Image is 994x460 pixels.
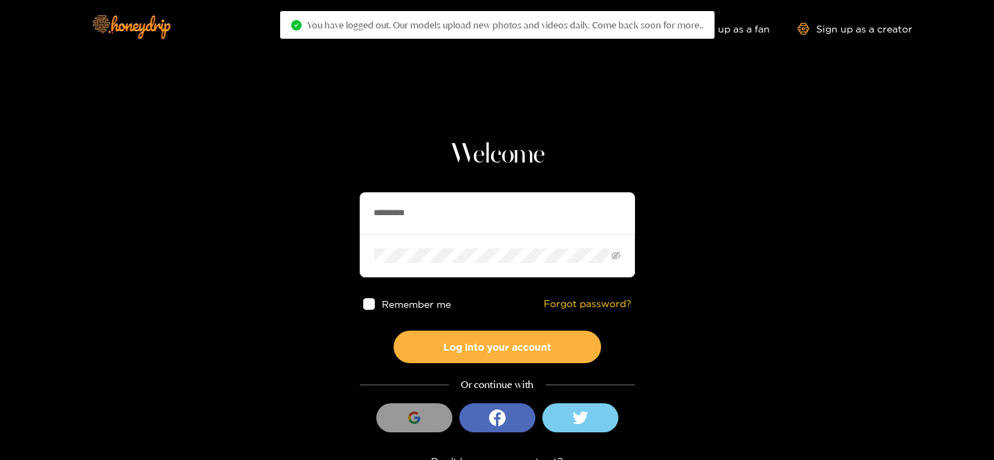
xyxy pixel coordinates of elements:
span: check-circle [291,20,302,30]
span: Remember me [381,299,450,309]
span: eye-invisible [611,251,620,260]
span: You have logged out. Our models upload new photos and videos daily. Come back soon for more.. [307,19,703,30]
a: Forgot password? [544,298,632,310]
a: Sign up as a creator [798,23,912,35]
a: Sign up as a fan [675,23,770,35]
button: Log into your account [394,331,601,363]
div: Or continue with [360,377,635,393]
h1: Welcome [360,138,635,172]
